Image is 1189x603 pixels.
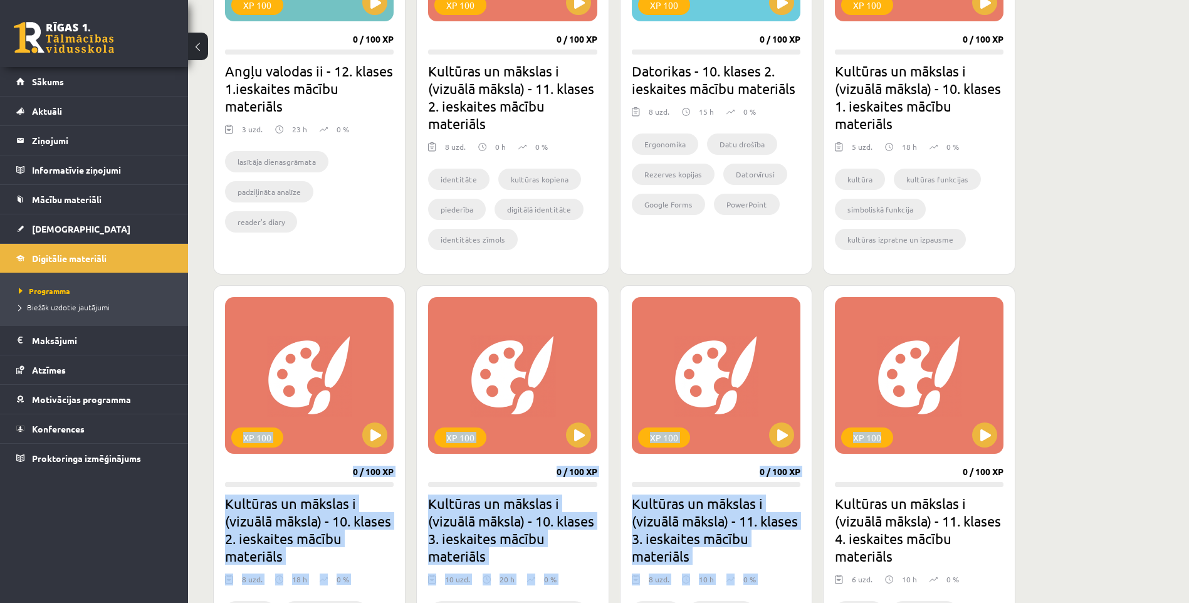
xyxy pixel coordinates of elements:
[632,62,800,97] h2: Datorikas - 10. klases 2. ieskaites mācību materiāls
[841,427,893,448] div: XP 100
[32,253,107,264] span: Digitālie materiāli
[16,355,172,384] a: Atzīmes
[743,106,756,117] p: 0 %
[16,97,172,125] a: Aktuāli
[16,326,172,355] a: Maksājumi
[32,423,85,434] span: Konferences
[902,141,917,152] p: 18 h
[32,364,66,375] span: Atzīmes
[649,574,669,592] div: 8 uzd.
[16,126,172,155] a: Ziņojumi
[649,106,669,125] div: 8 uzd.
[242,574,263,592] div: 8 uzd.
[495,141,506,152] p: 0 h
[894,169,981,190] li: kultūras funkcijas
[714,194,780,215] li: PowerPoint
[225,62,394,115] h2: Angļu valodas ii - 12. klases 1.ieskaites mācību materiāls
[434,427,486,448] div: XP 100
[699,106,714,117] p: 15 h
[946,574,959,585] p: 0 %
[544,574,557,585] p: 0 %
[723,164,787,185] li: Datorvīrusi
[32,394,131,405] span: Motivācijas programma
[835,199,926,220] li: simboliskā funkcija
[428,229,518,250] li: identitātes zīmols
[500,574,515,585] p: 20 h
[19,286,70,296] span: Programma
[498,169,581,190] li: kultūras kopiena
[946,141,959,152] p: 0 %
[16,214,172,243] a: [DEMOGRAPHIC_DATA]
[32,126,172,155] legend: Ziņojumi
[337,574,349,585] p: 0 %
[19,285,175,296] a: Programma
[16,385,172,414] a: Motivācijas programma
[707,134,777,155] li: Datu drošība
[225,151,328,172] li: lasītāja dienasgrāmata
[445,574,470,592] div: 10 uzd.
[19,302,110,312] span: Biežāk uzdotie jautājumi
[292,574,307,585] p: 18 h
[632,495,800,565] h2: Kultūras un mākslas i (vizuālā māksla) - 11. klases 3. ieskaites mācību materiāls
[638,427,690,448] div: XP 100
[32,105,62,117] span: Aktuāli
[32,326,172,355] legend: Maksājumi
[16,67,172,96] a: Sākums
[535,141,548,152] p: 0 %
[835,169,885,190] li: kultūra
[225,211,297,233] li: reader’s diary
[428,199,486,220] li: piederība
[428,62,597,132] h2: Kultūras un mākslas i (vizuālā māksla) - 11. klases 2. ieskaites mācību materiāls
[428,169,490,190] li: identitāte
[835,62,1003,132] h2: Kultūras un mākslas i (vizuālā māksla) - 10. klases 1. ieskaites mācību materiāls
[32,76,64,87] span: Sākums
[337,123,349,135] p: 0 %
[225,181,313,202] li: padziļināta analīze
[428,495,597,565] h2: Kultūras un mākslas i (vizuālā māksla) - 10. klases 3. ieskaites mācību materiāls
[16,414,172,443] a: Konferences
[32,194,102,205] span: Mācību materiāli
[242,123,263,142] div: 3 uzd.
[14,22,114,53] a: Rīgas 1. Tālmācības vidusskola
[16,244,172,273] a: Digitālie materiāli
[292,123,307,135] p: 23 h
[16,155,172,184] a: Informatīvie ziņojumi
[32,453,141,464] span: Proktoringa izmēģinājums
[16,444,172,473] a: Proktoringa izmēģinājums
[32,155,172,184] legend: Informatīvie ziņojumi
[743,574,756,585] p: 0 %
[835,229,966,250] li: kultūras izpratne un izpausme
[231,427,283,448] div: XP 100
[445,141,466,160] div: 8 uzd.
[632,194,705,215] li: Google Forms
[19,301,175,313] a: Biežāk uzdotie jautājumi
[225,495,394,565] h2: Kultūras un mākslas i (vizuālā māksla) - 10. klases 2. ieskaites mācību materiāls
[699,574,714,585] p: 10 h
[835,495,1003,565] h2: Kultūras un mākslas i (vizuālā māksla) - 11. klases 4. ieskaites mācību materiāls
[902,574,917,585] p: 10 h
[852,574,872,592] div: 6 uzd.
[495,199,584,220] li: digitālā identitāte
[632,134,698,155] li: Ergonomika
[852,141,872,160] div: 5 uzd.
[32,223,130,234] span: [DEMOGRAPHIC_DATA]
[632,164,715,185] li: Rezerves kopijas
[16,185,172,214] a: Mācību materiāli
